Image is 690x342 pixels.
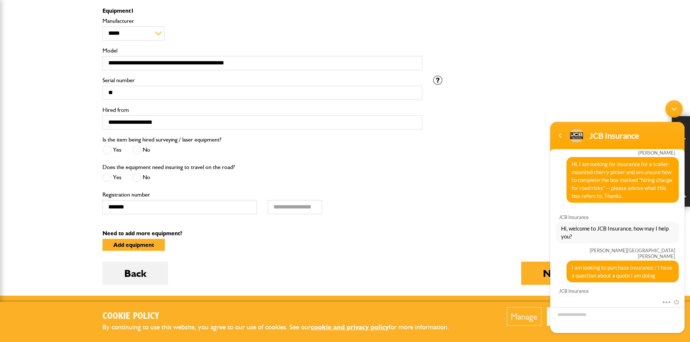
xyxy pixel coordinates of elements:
[547,97,688,337] iframe: SalesIQ Chatwindow
[103,18,422,24] label: Manufacturer
[103,107,422,113] label: Hired from
[132,173,150,182] label: No
[521,262,588,285] button: Next
[103,192,257,198] label: Registration number
[507,307,541,326] button: Manage
[103,231,588,236] p: Need to add more equipment?
[103,137,221,143] label: Is the item being hired surveying / laser equipment?
[132,145,150,155] label: No
[103,173,121,182] label: Yes
[103,164,235,170] label: Does the equipment need insuring to travel on the road?
[103,48,422,54] label: Model
[131,7,134,14] span: 1
[311,323,389,331] a: cookie and privacy policy
[103,262,168,285] button: Back
[103,322,461,333] p: By continuing to use this website, you agree to our use of cookies. See our for more information.
[103,145,121,155] label: Yes
[103,239,165,251] button: Add equipment
[103,311,461,322] h2: Cookie Policy
[103,8,422,14] p: Equipment
[103,77,422,83] label: Serial number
